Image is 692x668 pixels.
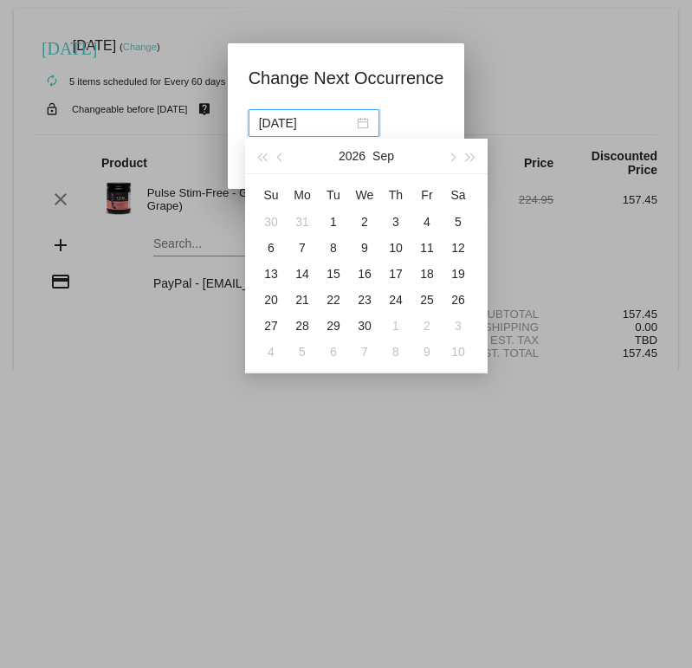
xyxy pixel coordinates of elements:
[442,139,461,173] button: Next month (PageDown)
[255,261,287,287] td: 9/13/2026
[339,139,365,173] button: 2026
[443,209,474,235] td: 9/5/2026
[261,211,281,232] div: 30
[261,341,281,362] div: 4
[417,341,437,362] div: 9
[385,341,406,362] div: 8
[354,289,375,310] div: 23
[292,211,313,232] div: 31
[261,315,281,336] div: 27
[255,209,287,235] td: 8/30/2026
[417,289,437,310] div: 25
[287,339,318,365] td: 10/5/2026
[380,235,411,261] td: 9/10/2026
[354,341,375,362] div: 7
[255,339,287,365] td: 10/4/2026
[292,263,313,284] div: 14
[287,235,318,261] td: 9/7/2026
[448,211,469,232] div: 5
[354,211,375,232] div: 2
[372,139,394,173] button: Sep
[443,235,474,261] td: 9/12/2026
[261,237,281,258] div: 6
[411,261,443,287] td: 9/18/2026
[380,287,411,313] td: 9/24/2026
[385,211,406,232] div: 3
[443,287,474,313] td: 9/26/2026
[417,237,437,258] div: 11
[349,287,380,313] td: 9/23/2026
[318,181,349,209] th: Tue
[323,341,344,362] div: 6
[411,287,443,313] td: 9/25/2026
[318,261,349,287] td: 9/15/2026
[448,263,469,284] div: 19
[411,209,443,235] td: 9/4/2026
[349,181,380,209] th: Wed
[255,235,287,261] td: 9/6/2026
[385,237,406,258] div: 10
[318,235,349,261] td: 9/8/2026
[349,339,380,365] td: 10/7/2026
[318,313,349,339] td: 9/29/2026
[448,289,469,310] div: 26
[443,313,474,339] td: 10/3/2026
[443,261,474,287] td: 9/19/2026
[287,287,318,313] td: 9/21/2026
[448,341,469,362] div: 10
[287,209,318,235] td: 8/31/2026
[318,287,349,313] td: 9/22/2026
[380,313,411,339] td: 10/1/2026
[385,289,406,310] div: 24
[448,315,469,336] div: 3
[443,339,474,365] td: 10/10/2026
[448,237,469,258] div: 12
[271,139,290,173] button: Previous month (PageUp)
[411,339,443,365] td: 10/9/2026
[318,209,349,235] td: 9/1/2026
[380,261,411,287] td: 9/17/2026
[323,211,344,232] div: 1
[261,263,281,284] div: 13
[349,261,380,287] td: 9/16/2026
[287,261,318,287] td: 9/14/2026
[380,181,411,209] th: Thu
[292,289,313,310] div: 21
[462,139,481,173] button: Next year (Control + right)
[385,315,406,336] div: 1
[323,237,344,258] div: 8
[417,315,437,336] div: 2
[380,339,411,365] td: 10/8/2026
[380,209,411,235] td: 9/3/2026
[287,313,318,339] td: 9/28/2026
[261,289,281,310] div: 20
[323,315,344,336] div: 29
[385,263,406,284] div: 17
[249,64,444,92] h1: Change Next Occurrence
[287,181,318,209] th: Mon
[292,237,313,258] div: 7
[259,113,353,133] input: Select date
[323,263,344,284] div: 15
[255,313,287,339] td: 9/27/2026
[255,181,287,209] th: Sun
[411,235,443,261] td: 9/11/2026
[411,181,443,209] th: Fri
[354,315,375,336] div: 30
[349,313,380,339] td: 9/30/2026
[417,211,437,232] div: 4
[252,139,271,173] button: Last year (Control + left)
[349,235,380,261] td: 9/9/2026
[255,287,287,313] td: 9/20/2026
[417,263,437,284] div: 18
[323,289,344,310] div: 22
[411,313,443,339] td: 10/2/2026
[292,341,313,362] div: 5
[354,237,375,258] div: 9
[318,339,349,365] td: 10/6/2026
[349,209,380,235] td: 9/2/2026
[354,263,375,284] div: 16
[443,181,474,209] th: Sat
[292,315,313,336] div: 28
